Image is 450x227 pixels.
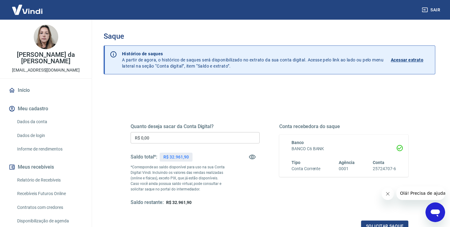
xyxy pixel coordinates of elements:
h6: Conta Corrente [292,166,320,172]
h5: Saldo total*: [131,154,157,160]
h6: 25724707-6 [373,166,396,172]
span: Tipo [292,160,300,165]
span: Olá! Precisa de ajuda? [4,4,51,9]
a: Contratos com credores [15,201,84,214]
a: Recebíveis Futuros Online [15,187,84,200]
p: Histórico de saques [122,51,383,57]
iframe: Mensagem da empresa [396,186,445,200]
h6: BANCO C6 BANK [292,146,396,152]
img: 843186b2-8d6f-4c15-a557-d9997278eea6.jpeg [34,25,58,49]
a: Acessar extrato [391,51,430,69]
a: Dados da conta [15,115,84,128]
a: Início [7,84,84,97]
iframe: Botão para abrir a janela de mensagens [425,202,445,222]
span: R$ 32.961,90 [166,200,191,205]
p: A partir de agora, o histórico de saques será disponibilizado no extrato da sua conta digital. Ac... [122,51,383,69]
p: [PERSON_NAME] da [PERSON_NAME] [5,52,87,65]
h5: Conta recebedora do saque [279,123,408,130]
h5: Saldo restante: [131,199,164,206]
span: Conta [373,160,384,165]
h6: 0001 [339,166,355,172]
p: Acessar extrato [391,57,423,63]
p: R$ 32.961,90 [163,154,189,160]
button: Meu cadastro [7,102,84,115]
button: Meus recebíveis [7,160,84,174]
a: Dados de login [15,129,84,142]
span: Banco [292,140,304,145]
a: Informe de rendimentos [15,143,84,155]
p: [EMAIL_ADDRESS][DOMAIN_NAME] [12,67,80,73]
p: *Corresponde ao saldo disponível para uso na sua Conta Digital Vindi. Incluindo os valores das ve... [131,164,227,192]
span: Agência [339,160,355,165]
h3: Saque [104,32,435,41]
img: Vindi [7,0,47,19]
iframe: Fechar mensagem [382,188,394,200]
a: Relatório de Recebíveis [15,174,84,186]
button: Sair [421,4,443,16]
h5: Quanto deseja sacar da Conta Digital? [131,123,260,130]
